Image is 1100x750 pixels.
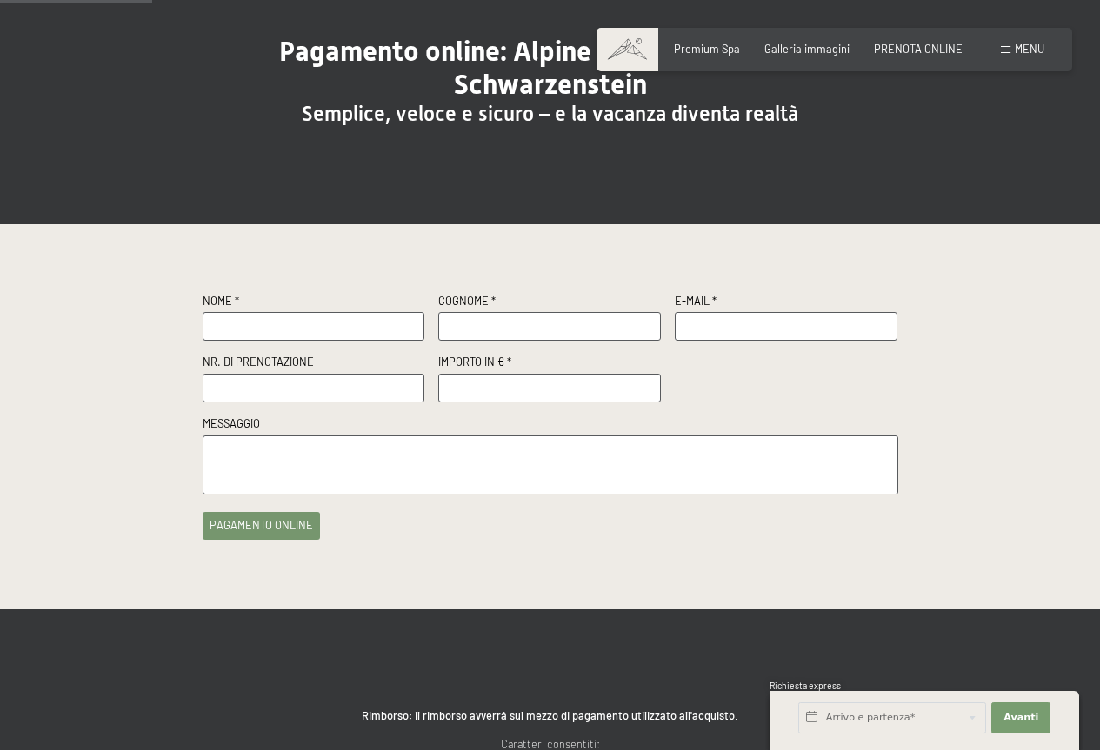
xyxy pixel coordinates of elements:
span: Pagamento online: Alpine Luxury Spa Resort Schwarzenstein [279,35,821,101]
label: Nr. di prenotazione [203,355,425,374]
a: Premium Spa [674,42,740,56]
label: E-Mail * [675,294,897,313]
a: PRENOTA ONLINE [874,42,963,56]
label: Importo in € * [438,355,661,374]
span: Richiesta express [770,680,841,691]
strong: Rimborso: il rimborso avverrá sul mezzo di pagamento utilizzato all'acquisto. [362,708,738,722]
span: Avanti [1003,711,1038,725]
label: Messaggio [203,416,898,435]
button: Avanti [991,702,1050,733]
span: Semplice, veloce e sicuro – e la vacanza diventa realtà [302,102,798,126]
label: Cognome * [438,294,661,313]
a: Galleria immagini [764,42,850,56]
span: Menu [1015,42,1044,56]
button: pagamento online [203,512,320,540]
label: Nome * [203,294,425,313]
